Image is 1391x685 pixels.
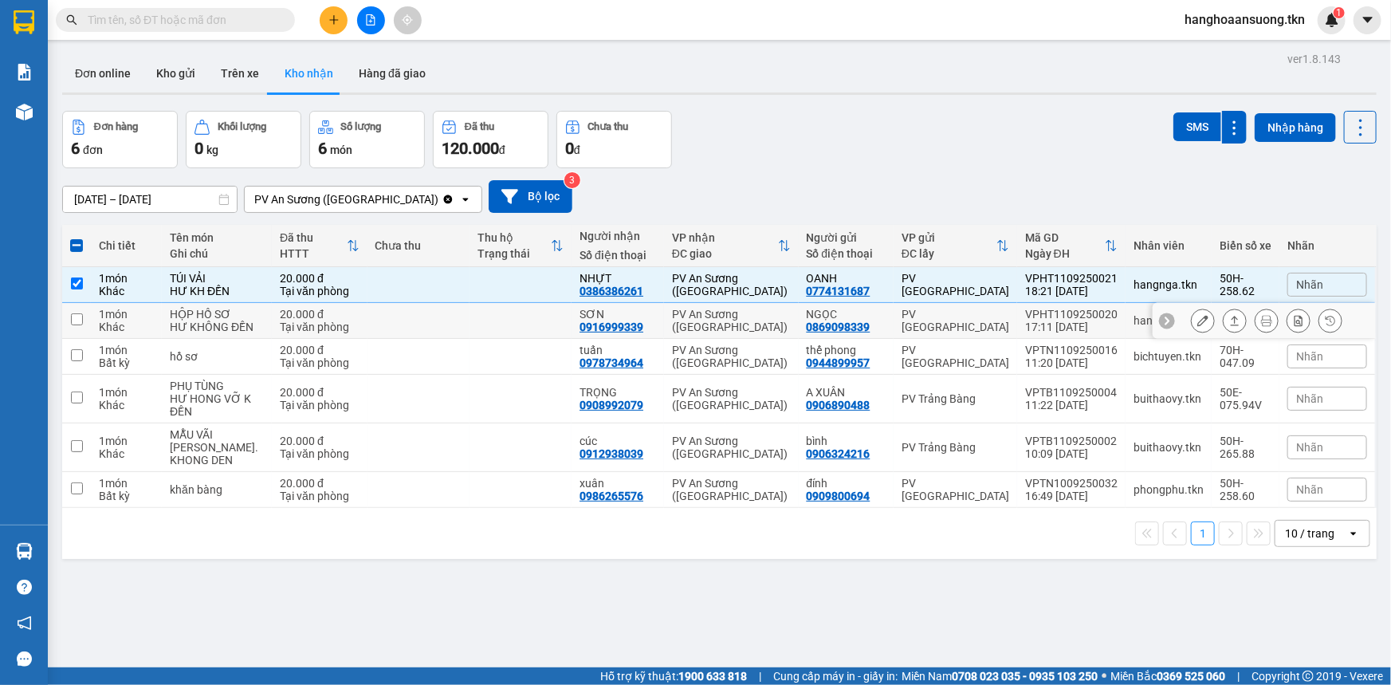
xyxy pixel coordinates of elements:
[280,247,346,260] div: HTTT
[1025,344,1118,356] div: VPTN1109250016
[678,670,747,683] strong: 1900 633 818
[1220,477,1271,502] div: 50H-258.60
[365,14,376,26] span: file-add
[341,121,382,132] div: Số lượng
[759,667,761,685] span: |
[580,435,656,447] div: cúc
[1134,278,1204,291] div: hangnga.tkn
[99,435,154,447] div: 1 món
[170,428,264,441] div: MẪU VÃI
[1334,7,1345,18] sup: 1
[807,321,870,333] div: 0869098339
[807,308,886,321] div: NGỌC
[170,392,264,418] div: HƯ HONG VỠ K ĐỀN
[62,111,178,168] button: Đơn hàng6đơn
[672,386,791,411] div: PV An Sương ([GEOGRAPHIC_DATA])
[280,344,359,356] div: 20.000 đ
[170,350,264,363] div: hồ sơ
[1017,225,1126,267] th: Toggle SortBy
[1134,392,1204,405] div: buithaovy.tkn
[807,285,870,297] div: 0774131687
[807,447,870,460] div: 0906324216
[807,272,886,285] div: OANH
[1191,522,1215,545] button: 1
[580,399,643,411] div: 0908992079
[672,308,791,333] div: PV An Sương ([GEOGRAPHIC_DATA])
[1296,392,1323,405] span: Nhãn
[1025,435,1118,447] div: VPTB1109250002
[580,321,643,333] div: 0916999339
[186,111,301,168] button: Khối lượng0kg
[672,231,778,244] div: VP nhận
[1102,673,1106,679] span: ⚪️
[477,247,551,260] div: Trạng thái
[280,447,359,460] div: Tại văn phòng
[580,447,643,460] div: 0912938039
[16,104,33,120] img: warehouse-icon
[580,356,643,369] div: 0978734964
[807,231,886,244] div: Người gửi
[440,191,442,207] input: Selected PV An Sương (Hàng Hóa).
[477,231,551,244] div: Thu hộ
[99,285,154,297] div: Khác
[272,54,346,93] button: Kho nhận
[17,616,32,631] span: notification
[588,121,629,132] div: Chưa thu
[99,239,154,252] div: Chi tiết
[580,344,656,356] div: tuấn
[1025,285,1118,297] div: 18:21 [DATE]
[280,435,359,447] div: 20.000 đ
[580,249,656,262] div: Số điện thoại
[99,344,154,356] div: 1 món
[94,121,138,132] div: Đơn hàng
[902,441,1009,454] div: PV Trảng Bàng
[894,225,1017,267] th: Toggle SortBy
[1296,483,1323,496] span: Nhãn
[1296,441,1323,454] span: Nhãn
[17,652,32,667] span: message
[1296,278,1323,291] span: Nhãn
[1025,386,1118,399] div: VPTB1109250004
[1025,321,1118,333] div: 17:11 [DATE]
[1336,7,1342,18] span: 1
[1303,671,1314,682] span: copyright
[1134,350,1204,363] div: bichtuyen.tkn
[16,64,33,81] img: solution-icon
[1354,6,1381,34] button: caret-down
[254,191,438,207] div: PV An Sương ([GEOGRAPHIC_DATA])
[580,230,656,242] div: Người nhận
[902,247,996,260] div: ĐC lấy
[1287,50,1341,68] div: ver 1.8.143
[672,344,791,369] div: PV An Sương ([GEOGRAPHIC_DATA])
[499,144,505,156] span: đ
[1361,13,1375,27] span: caret-down
[1172,10,1318,30] span: hanghoaansuong.tkn
[170,247,264,260] div: Ghi chú
[170,285,264,297] div: HƯ KH ĐỀN
[1220,344,1271,369] div: 70H-047.09
[208,54,272,93] button: Trên xe
[672,477,791,502] div: PV An Sương ([GEOGRAPHIC_DATA])
[807,356,870,369] div: 0944899957
[1220,272,1271,297] div: 50H-258.62
[206,144,218,156] span: kg
[170,308,264,321] div: HỘP HỒ SƠ
[346,54,438,93] button: Hàng đã giao
[99,490,154,502] div: Bất kỳ
[143,54,208,93] button: Kho gửi
[280,399,359,411] div: Tại văn phòng
[580,285,643,297] div: 0386386261
[280,321,359,333] div: Tại văn phòng
[902,667,1098,685] span: Miền Nam
[280,477,359,490] div: 20.000 đ
[170,321,264,333] div: HƯ KHÔNG ĐỀN
[902,308,1009,333] div: PV [GEOGRAPHIC_DATA]
[1255,113,1336,142] button: Nhập hàng
[1191,309,1215,333] div: Sửa đơn hàng
[773,667,898,685] span: Cung cấp máy in - giấy in:
[902,231,996,244] div: VP gửi
[489,180,572,213] button: Bộ lọc
[672,247,778,260] div: ĐC giao
[280,308,359,321] div: 20.000 đ
[600,667,747,685] span: Hỗ trợ kỹ thuật:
